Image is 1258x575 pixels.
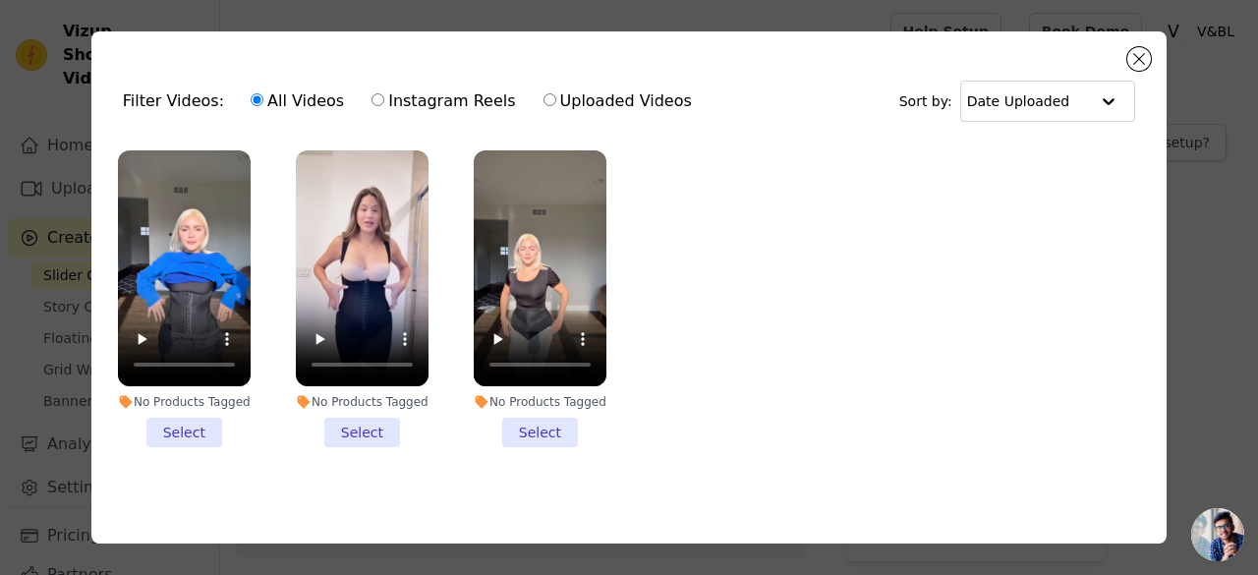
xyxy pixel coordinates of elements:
div: No Products Tagged [296,394,429,410]
button: Close modal [1127,47,1151,71]
div: Açık sohbet [1191,508,1244,561]
label: Uploaded Videos [543,88,693,114]
label: All Videos [250,88,345,114]
div: No Products Tagged [118,394,251,410]
label: Instagram Reels [371,88,516,114]
div: Filter Videos: [123,79,703,124]
div: Sort by: [899,81,1136,122]
div: No Products Tagged [474,394,606,410]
